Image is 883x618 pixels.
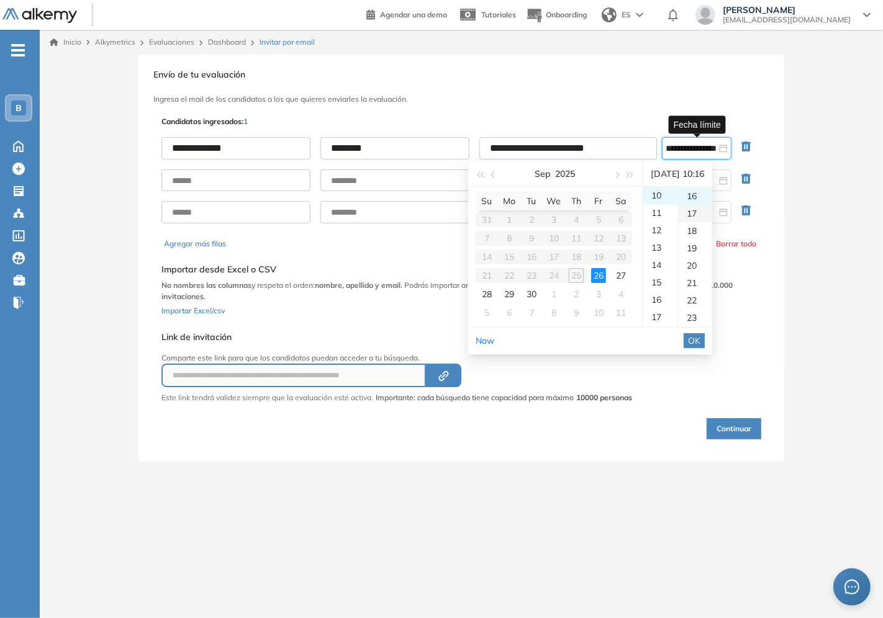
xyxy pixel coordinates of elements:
[678,205,712,222] div: 17
[161,264,761,275] h5: Importar desde Excel o CSV
[161,306,225,315] span: Importar Excel/csv
[95,37,135,47] span: Alkymetrics
[546,10,587,19] span: Onboarding
[576,393,632,402] strong: 10000 personas
[622,9,631,20] span: ES
[569,305,584,320] div: 9
[476,285,498,303] td: 2025-09-28
[845,580,859,594] span: message
[723,15,851,25] span: [EMAIL_ADDRESS][DOMAIN_NAME]
[565,192,587,210] th: Th
[161,280,251,290] b: No nombres las columnas
[543,285,565,303] td: 2025-10-01
[678,222,712,240] div: 18
[208,37,246,47] a: Dashboard
[591,287,606,302] div: 3
[610,303,632,322] td: 2025-10-11
[614,268,628,283] div: 27
[643,222,677,239] div: 12
[520,303,543,322] td: 2025-10-07
[587,192,610,210] th: Fr
[502,305,517,320] div: 6
[587,285,610,303] td: 2025-10-03
[161,280,761,302] p: y respeta el orden: . Podrás importar archivos de . Cada evaluación tiene un .
[643,274,677,291] div: 15
[161,352,632,364] p: Comparte este link para que los candidatos puedan acceder a tu búsqueda.
[164,238,226,249] button: Agregar más filas
[565,285,587,303] td: 2025-10-02
[643,204,677,222] div: 11
[498,303,520,322] td: 2025-10-06
[678,326,712,344] div: 24
[376,392,632,403] span: Importante: cada búsqueda tiene capacidad para máximo
[643,187,677,204] div: 10
[161,392,373,403] p: Este link tendrá validez siempre que la evaluación esté activa.
[707,418,761,439] button: Continuar
[161,302,225,317] button: Importar Excel/csv
[243,117,248,126] span: 1
[153,69,769,80] h3: Envío de tu evaluación
[526,2,587,29] button: Onboarding
[591,305,606,320] div: 10
[678,240,712,257] div: 19
[479,287,494,302] div: 28
[678,274,712,292] div: 21
[614,305,628,320] div: 11
[315,280,401,290] b: nombre, apellido y email
[479,305,494,320] div: 5
[648,161,707,186] div: [DATE] 10:16
[546,287,561,302] div: 1
[502,287,517,302] div: 29
[2,8,77,24] img: Logo
[543,192,565,210] th: We
[643,326,677,343] div: 18
[587,303,610,322] td: 2025-10-10
[610,285,632,303] td: 2025-10-04
[380,10,447,19] span: Agendar una demo
[636,12,643,17] img: arrow
[476,192,498,210] th: Su
[565,303,587,322] td: 2025-10-09
[678,187,712,205] div: 16
[520,285,543,303] td: 2025-09-30
[366,6,447,21] a: Agendar una demo
[161,280,733,301] b: límite de 10.000 invitaciones
[543,303,565,322] td: 2025-10-08
[602,7,617,22] img: world
[476,303,498,322] td: 2025-10-05
[610,266,632,285] td: 2025-09-27
[481,10,516,19] span: Tutoriales
[556,161,576,186] button: 2025
[16,103,22,113] span: B
[498,285,520,303] td: 2025-09-29
[610,192,632,210] th: Sa
[260,37,315,48] span: Invitar por email
[643,256,677,274] div: 14
[678,309,712,326] div: 23
[678,292,712,309] div: 22
[716,238,756,249] button: Borrar todo
[643,308,677,326] div: 17
[161,116,248,127] p: Candidatos ingresados:
[591,268,606,283] div: 26
[688,334,700,347] span: OK
[11,49,25,52] i: -
[669,115,726,133] div: Fecha límite
[524,305,539,320] div: 7
[149,37,194,47] a: Evaluaciones
[476,335,494,346] a: Now
[678,257,712,274] div: 20
[498,192,520,210] th: Mo
[643,239,677,256] div: 13
[684,333,705,348] button: OK
[643,291,677,308] div: 16
[569,287,584,302] div: 2
[524,287,539,302] div: 30
[614,287,628,302] div: 4
[161,332,632,343] h5: Link de invitación
[50,37,81,48] a: Inicio
[520,192,543,210] th: Tu
[535,161,551,186] button: Sep
[546,305,561,320] div: 8
[723,5,851,15] span: [PERSON_NAME]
